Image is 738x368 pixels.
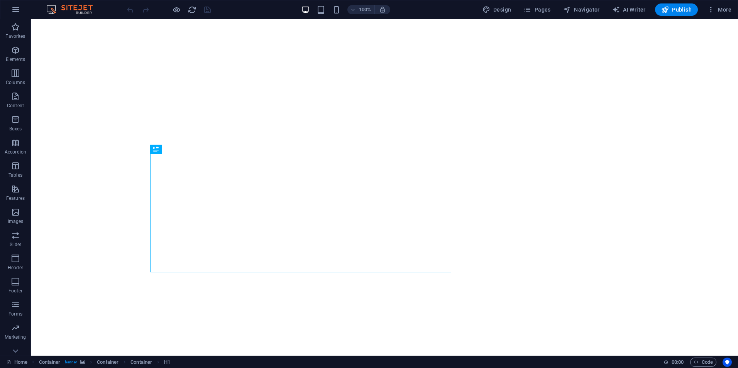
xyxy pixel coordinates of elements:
[8,311,22,317] p: Forms
[130,358,152,367] span: Click to select. Double-click to edit
[6,79,25,86] p: Columns
[8,218,24,225] p: Images
[479,3,515,16] div: Design (Ctrl+Alt+Y)
[97,358,118,367] span: Click to select. Double-click to edit
[707,6,731,14] span: More
[479,3,515,16] button: Design
[80,360,85,364] i: This element contains a background
[677,359,678,365] span: :
[523,6,550,14] span: Pages
[9,126,22,132] p: Boxes
[39,358,61,367] span: Click to select. Double-click to edit
[661,6,692,14] span: Publish
[172,5,181,14] button: Click here to leave preview mode and continue editing
[560,3,603,16] button: Navigator
[664,358,684,367] h6: Session time
[5,149,26,155] p: Accordion
[7,103,24,109] p: Content
[39,358,171,367] nav: breadcrumb
[672,358,684,367] span: 00 00
[694,358,713,367] span: Code
[6,358,27,367] a: Click to cancel selection. Double-click to open Pages
[482,6,511,14] span: Design
[8,265,23,271] p: Header
[704,3,735,16] button: More
[188,5,196,14] i: Reload page
[6,56,25,62] p: Elements
[164,358,170,367] span: Click to select. Double-click to edit
[10,241,22,248] p: Slider
[379,6,386,13] i: On resize automatically adjust zoom level to fit chosen device.
[347,5,375,14] button: 100%
[359,5,371,14] h6: 100%
[563,6,600,14] span: Navigator
[8,172,22,178] p: Tables
[723,358,732,367] button: Usercentrics
[6,195,25,201] p: Features
[520,3,553,16] button: Pages
[655,3,698,16] button: Publish
[44,5,102,14] img: Editor Logo
[609,3,649,16] button: AI Writer
[5,33,25,39] p: Favorites
[690,358,716,367] button: Code
[63,358,77,367] span: . banner
[5,334,26,340] p: Marketing
[8,288,22,294] p: Footer
[612,6,646,14] span: AI Writer
[187,5,196,14] button: reload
